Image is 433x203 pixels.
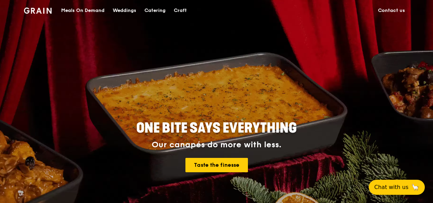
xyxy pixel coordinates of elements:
button: Chat with us🦙 [369,180,425,195]
a: Catering [140,0,170,21]
div: Weddings [113,0,136,21]
a: Craft [170,0,191,21]
div: Our canapés do more with less. [94,140,339,150]
div: Catering [144,0,166,21]
a: Weddings [109,0,140,21]
span: Chat with us [374,183,408,191]
img: Grain [24,8,52,14]
span: 🦙 [411,183,419,191]
span: ONE BITE SAYS EVERYTHING [136,120,297,136]
div: Meals On Demand [61,0,104,21]
div: Craft [174,0,187,21]
a: Contact us [374,0,409,21]
a: Taste the finesse [185,158,248,172]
